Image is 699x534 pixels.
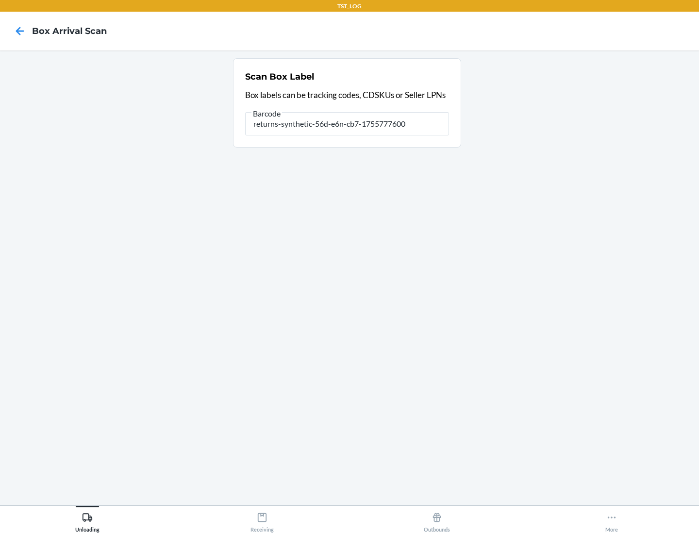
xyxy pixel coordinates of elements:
div: Unloading [75,508,100,533]
button: Outbounds [349,506,524,533]
div: Receiving [250,508,274,533]
p: Box labels can be tracking codes, CDSKUs or Seller LPNs [245,89,449,101]
p: TST_LOG [337,2,362,11]
button: More [524,506,699,533]
h4: Box Arrival Scan [32,25,107,37]
span: Barcode [251,109,282,118]
button: Receiving [175,506,349,533]
h2: Scan Box Label [245,70,314,83]
div: Outbounds [424,508,450,533]
div: More [605,508,618,533]
input: Barcode [245,112,449,135]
